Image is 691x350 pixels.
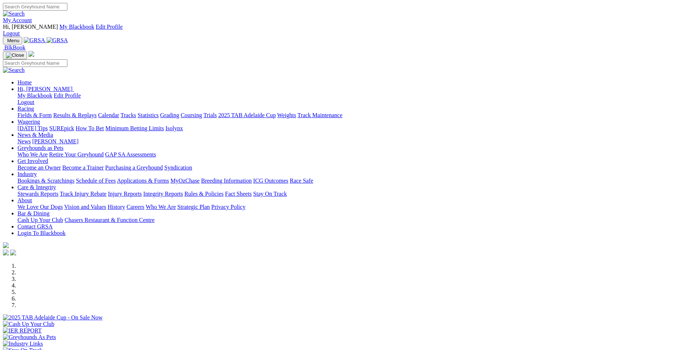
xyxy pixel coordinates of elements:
img: Close [6,52,24,58]
a: Isolynx [165,125,183,131]
img: twitter.svg [10,250,16,255]
a: Syndication [164,164,192,171]
div: About [17,204,688,210]
a: Industry [17,171,37,177]
div: Bar & Dining [17,217,688,223]
div: Industry [17,178,688,184]
a: Calendar [98,112,119,118]
img: logo-grsa-white.png [3,242,9,248]
a: Fields & Form [17,112,52,118]
a: Edit Profile [96,24,123,30]
a: Results & Replays [53,112,97,118]
img: GRSA [47,37,68,44]
a: [PERSON_NAME] [32,138,78,144]
a: Tracks [121,112,136,118]
a: Contact GRSA [17,223,52,230]
a: Rules & Policies [184,191,224,197]
img: Search [3,11,25,17]
img: Industry Links [3,341,43,347]
button: Toggle navigation [3,37,22,44]
a: ICG Outcomes [253,178,288,184]
a: About [17,197,32,203]
a: Logout [17,99,34,105]
a: SUREpick [49,125,74,131]
a: Care & Integrity [17,184,56,190]
a: Wagering [17,119,40,125]
a: Strategic Plan [177,204,210,210]
img: Cash Up Your Club [3,321,54,327]
a: Schedule of Fees [76,178,115,184]
a: Bookings & Scratchings [17,178,74,184]
a: Hi, [PERSON_NAME] [17,86,74,92]
a: Statistics [138,112,159,118]
a: Who We Are [17,151,48,158]
a: History [107,204,125,210]
a: Racing [17,106,34,112]
img: Greyhounds As Pets [3,334,56,341]
a: My Blackbook [17,92,52,99]
a: News [17,138,31,144]
a: GAP SA Assessments [105,151,156,158]
a: Track Injury Rebate [60,191,106,197]
div: My Account [3,24,688,37]
div: News & Media [17,138,688,145]
a: Coursing [181,112,202,118]
a: MyOzChase [170,178,200,184]
a: Become a Trainer [62,164,104,171]
button: Toggle navigation [3,51,27,59]
a: Home [17,79,32,85]
a: Become an Owner [17,164,61,171]
a: Retire Your Greyhound [49,151,104,158]
a: My Blackbook [59,24,94,30]
a: Greyhounds as Pets [17,145,63,151]
a: Bar & Dining [17,210,50,216]
div: Wagering [17,125,688,132]
span: Hi, [PERSON_NAME] [3,24,58,30]
div: Hi, [PERSON_NAME] [17,92,688,106]
a: 2025 TAB Adelaide Cup [218,112,276,118]
a: Cash Up Your Club [17,217,63,223]
a: Stewards Reports [17,191,58,197]
span: Menu [7,38,19,43]
a: Trials [203,112,217,118]
a: Grading [160,112,179,118]
a: Fact Sheets [225,191,252,197]
a: Careers [126,204,144,210]
a: Get Involved [17,158,48,164]
input: Search [3,59,67,67]
img: IER REPORT [3,327,42,334]
a: Integrity Reports [143,191,183,197]
a: Who We Are [146,204,176,210]
input: Search [3,3,67,11]
a: Injury Reports [108,191,142,197]
div: Racing [17,112,688,119]
a: Race Safe [290,178,313,184]
a: Applications & Forms [117,178,169,184]
span: Hi, [PERSON_NAME] [17,86,72,92]
div: Greyhounds as Pets [17,151,688,158]
a: Privacy Policy [211,204,246,210]
a: My Account [3,17,32,23]
a: Minimum Betting Limits [105,125,164,131]
a: Logout [3,30,20,36]
a: BlkBook [3,44,25,51]
a: Chasers Restaurant & Function Centre [64,217,154,223]
span: BlkBook [4,44,25,51]
a: Weights [277,112,296,118]
a: Edit Profile [54,92,81,99]
img: logo-grsa-white.png [28,51,34,57]
img: Search [3,67,25,73]
img: GRSA [24,37,45,44]
div: Get Involved [17,164,688,171]
a: News & Media [17,132,53,138]
a: Purchasing a Greyhound [105,164,163,171]
img: facebook.svg [3,250,9,255]
a: Login To Blackbook [17,230,66,236]
a: How To Bet [76,125,104,131]
a: We Love Our Dogs [17,204,63,210]
a: Vision and Values [64,204,106,210]
a: Breeding Information [201,178,252,184]
div: Care & Integrity [17,191,688,197]
a: Track Maintenance [298,112,342,118]
img: 2025 TAB Adelaide Cup - On Sale Now [3,314,103,321]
